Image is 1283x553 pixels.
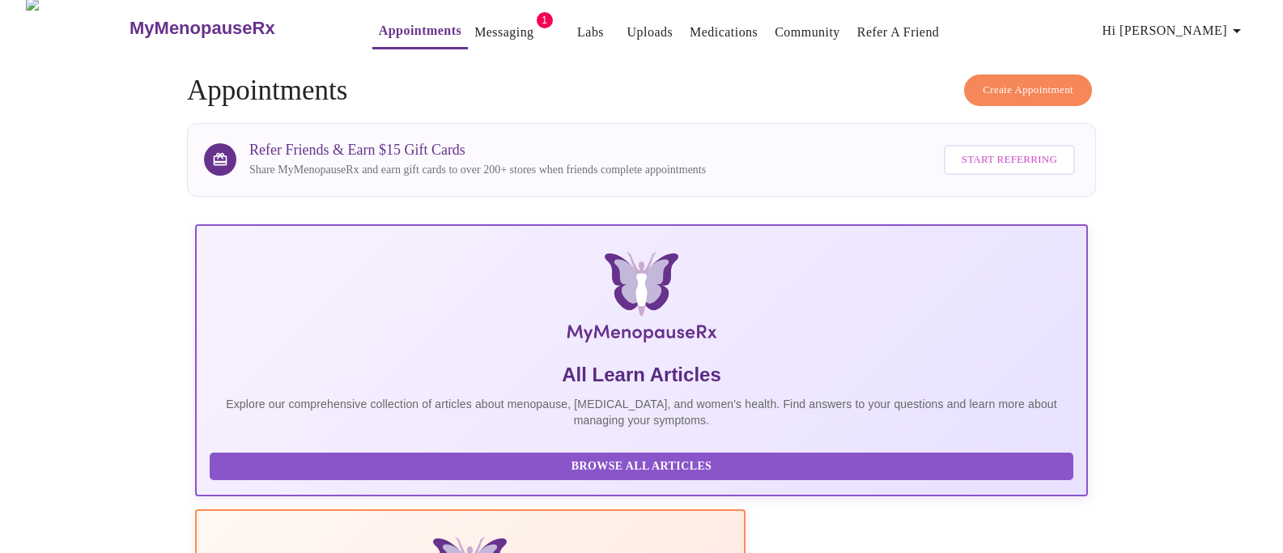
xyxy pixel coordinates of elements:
h5: All Learn Articles [210,362,1073,388]
button: Uploads [621,16,680,49]
button: Messaging [468,16,540,49]
span: Hi [PERSON_NAME] [1102,19,1247,42]
button: Refer a Friend [851,16,946,49]
a: Labs [577,21,604,44]
button: Create Appointment [964,74,1092,106]
a: Appointments [379,19,461,42]
a: Refer a Friend [857,21,940,44]
span: Start Referring [962,151,1057,169]
img: MyMenopauseRx Logo [344,252,940,349]
a: Uploads [627,21,673,44]
p: Share MyMenopauseRx and earn gift cards to over 200+ stores when friends complete appointments [249,162,706,178]
span: 1 [537,12,553,28]
button: Hi [PERSON_NAME] [1096,15,1253,47]
span: Create Appointment [983,81,1073,100]
h3: MyMenopauseRx [130,18,275,39]
button: Community [768,16,847,49]
p: Explore our comprehensive collection of articles about menopause, [MEDICAL_DATA], and women's hea... [210,396,1073,428]
a: Medications [690,21,758,44]
h3: Refer Friends & Earn $15 Gift Cards [249,142,706,159]
button: Medications [683,16,764,49]
button: Appointments [372,15,468,49]
button: Start Referring [944,145,1075,175]
button: Labs [565,16,617,49]
h4: Appointments [187,74,1096,107]
a: Community [775,21,840,44]
button: Browse All Articles [210,453,1073,481]
a: Start Referring [940,137,1079,183]
a: Browse All Articles [210,458,1077,472]
a: Messaging [474,21,533,44]
span: Browse All Articles [226,457,1057,477]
